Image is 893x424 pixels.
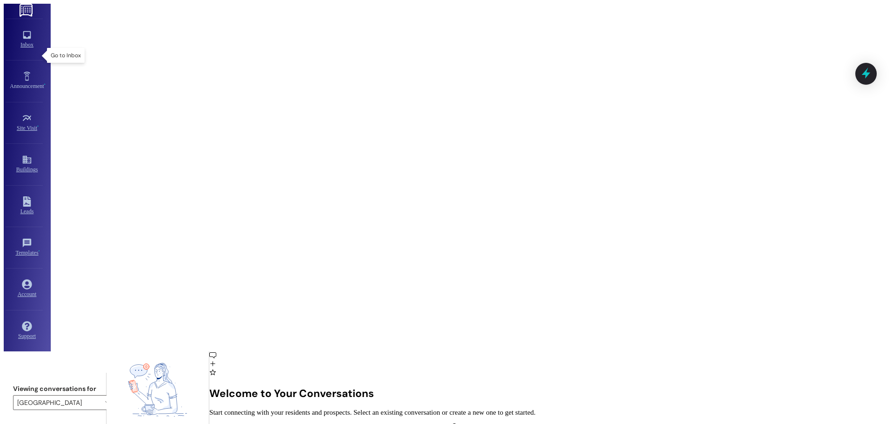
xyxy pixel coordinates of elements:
p: Start connecting with your residents and prospects. Select an existing conversation or create a n... [209,409,890,417]
img: ResiDesk Logo [20,4,34,17]
h2: Welcome to Your Conversations [209,387,890,400]
span: • [44,81,46,88]
div: Buildings [1,165,53,174]
div: Leads [1,207,53,216]
input: All communities [17,395,100,410]
label: Viewing conversations for [13,382,115,395]
span: • [39,248,40,255]
div: Announcement [1,81,53,91]
a: Buildings [6,152,48,177]
a: Account [6,276,48,302]
a: Support [6,318,48,343]
div: Account [1,289,53,299]
i:  [105,399,111,406]
p: Go to Inbox [51,52,81,59]
a: Templates • [6,235,48,260]
a: Site Visit • [6,110,48,135]
div: Site Visit [1,123,53,133]
div: Templates [1,248,53,257]
div: Support [1,331,53,341]
div: Inbox [1,40,53,49]
a: Inbox [6,27,48,52]
a: Leads [6,194,48,219]
span: • [37,123,39,130]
